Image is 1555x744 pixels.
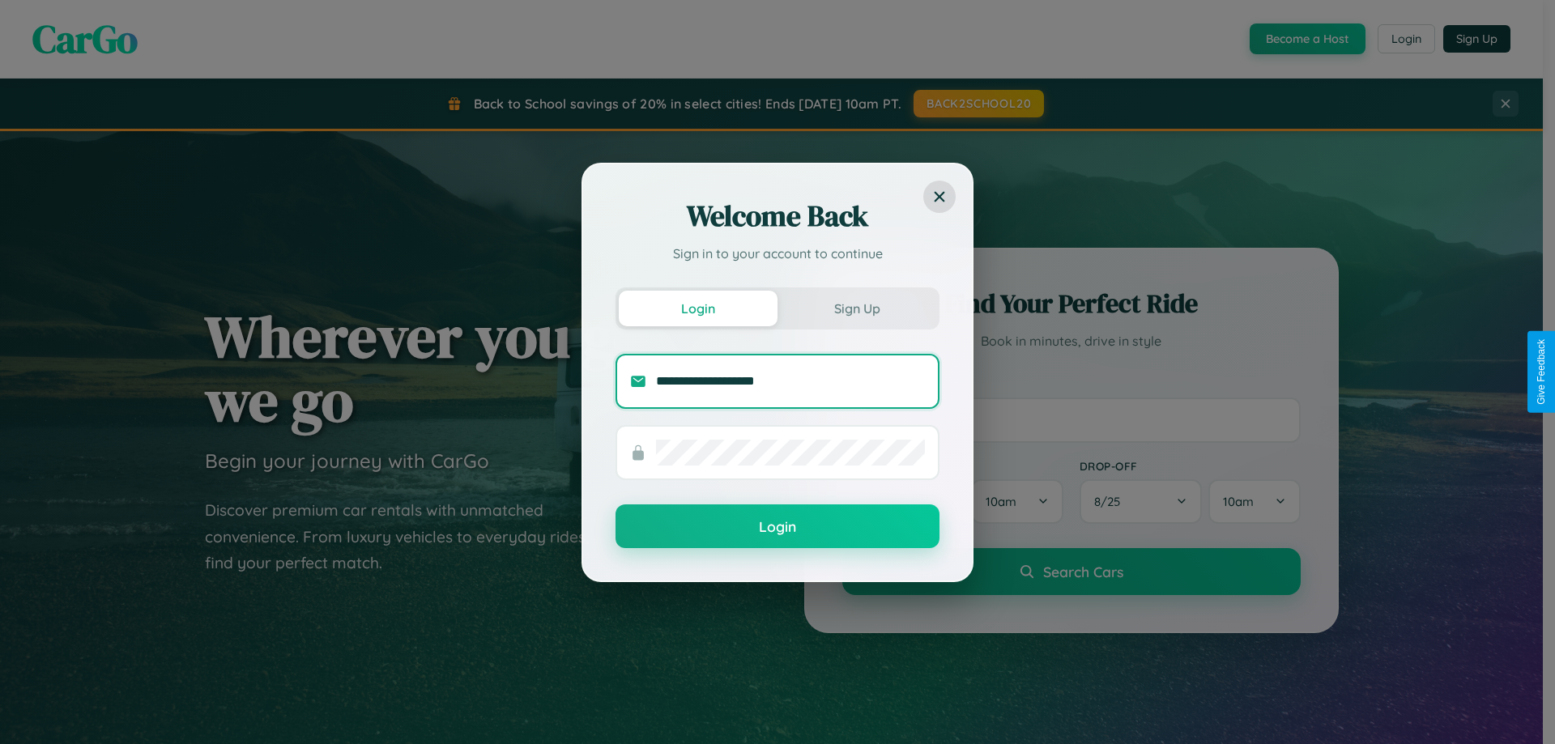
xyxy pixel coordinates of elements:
[1536,339,1547,405] div: Give Feedback
[619,291,777,326] button: Login
[777,291,936,326] button: Sign Up
[616,244,939,263] p: Sign in to your account to continue
[616,504,939,548] button: Login
[616,197,939,236] h2: Welcome Back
